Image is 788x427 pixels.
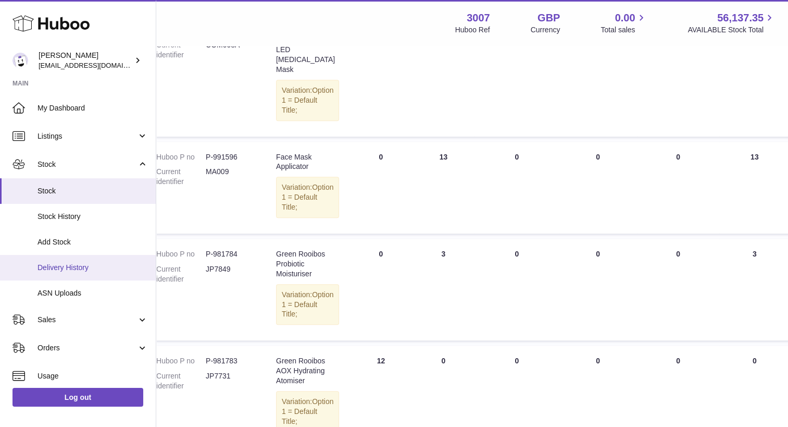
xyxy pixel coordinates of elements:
dt: Huboo P no [156,356,206,366]
span: Usage [37,371,148,381]
dt: Huboo P no [156,249,206,259]
span: Orders [37,343,137,353]
span: Delivery History [37,263,148,273]
div: Face Mask Applicator [276,152,339,172]
strong: 3007 [467,11,490,25]
span: 0 [676,153,680,161]
div: Currency [531,25,560,35]
span: Stock [37,160,137,169]
dd: P-981784 [206,249,255,259]
dd: COM008A [206,40,255,60]
img: bevmay@maysama.com [12,53,28,68]
span: 0 [676,357,680,365]
dd: P-991596 [206,152,255,162]
dt: Current identifier [156,371,206,391]
div: Green Rooibos AOX Hydrating Atomiser [276,356,339,386]
span: Option 1 = Default Title; [282,290,333,319]
a: Log out [12,388,143,407]
td: 0 [559,15,637,136]
td: 1 [412,15,474,136]
dd: JP7849 [206,264,255,284]
span: Total sales [601,25,647,35]
dt: Current identifier [156,40,206,60]
td: 13 [412,142,474,234]
span: ASN Uploads [37,288,148,298]
span: My Dashboard [37,103,148,113]
td: 0 [349,142,412,234]
span: Option 1 = Default Title; [282,397,333,425]
td: 0 [474,15,559,136]
span: 0 [676,250,680,258]
span: [EMAIL_ADDRESS][DOMAIN_NAME] [39,61,153,69]
div: Huboo Ref [455,25,490,35]
td: 0 [349,239,412,340]
div: Variation: [276,177,339,218]
div: Green Rooibos Probiotic Moisturiser [276,249,339,279]
div: [PERSON_NAME] [39,51,132,70]
a: 0.00 Total sales [601,11,647,35]
dd: MA009 [206,167,255,187]
div: Variation: [276,80,339,121]
td: 0 [474,142,559,234]
span: 0.00 [615,11,635,25]
span: Stock History [37,212,148,222]
td: 0 [474,239,559,340]
span: Option 1 = Default Title; [282,183,333,211]
div: Controller + USB cable for PRANA LED [MEDICAL_DATA] Mask [276,25,339,74]
strong: GBP [537,11,560,25]
dt: Huboo P no [156,152,206,162]
td: 3 [412,239,474,340]
dt: Current identifier [156,264,206,284]
dt: Current identifier [156,167,206,187]
td: 0 [559,142,637,234]
span: Add Stock [37,237,148,247]
span: Sales [37,315,137,325]
span: Listings [37,131,137,141]
td: 0 [349,15,412,136]
dd: JP7731 [206,371,255,391]
span: AVAILABLE Stock Total [687,25,776,35]
span: Option 1 = Default Title; [282,86,333,114]
td: 0 [559,239,637,340]
dd: P-981783 [206,356,255,366]
a: 56,137.35 AVAILABLE Stock Total [687,11,776,35]
span: Stock [37,186,148,196]
span: 56,137.35 [717,11,764,25]
div: Variation: [276,284,339,325]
